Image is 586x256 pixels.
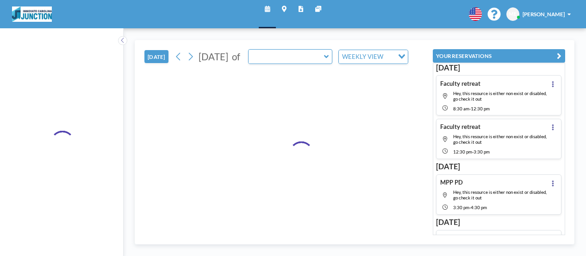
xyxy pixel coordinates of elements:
[523,11,565,17] span: [PERSON_NAME]
[472,149,474,154] span: -
[199,51,228,62] span: [DATE]
[436,218,561,227] h3: [DATE]
[440,235,479,242] h4: MPP capstone
[469,106,471,111] span: -
[453,205,469,211] span: 3:30 PM
[436,63,561,72] h3: [DATE]
[12,6,52,22] img: organization-logo
[471,106,490,111] span: 12:30 PM
[339,50,408,64] div: Search for option
[440,123,480,130] h4: Faculty retreat
[453,149,472,154] span: 12:30 PM
[471,205,487,211] span: 4:30 PM
[144,50,168,63] button: [DATE]
[232,51,240,63] span: of
[433,49,565,62] button: YOUR RESERVATIONS
[341,52,385,62] span: WEEKLY VIEW
[474,149,490,154] span: 3:30 PM
[453,134,547,145] span: Hey, this resource is either non exist or disabled, go check it out
[436,162,561,171] h3: [DATE]
[386,52,393,62] input: Search for option
[440,80,480,87] h4: Faculty retreat
[469,205,471,211] span: -
[453,189,547,200] span: Hey, this resource is either non exist or disabled, go check it out
[509,11,517,17] span: ME
[453,90,547,102] span: Hey, this resource is either non exist or disabled, go check it out
[440,179,463,186] h4: MPP PD
[453,106,469,111] span: 8:30 AM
